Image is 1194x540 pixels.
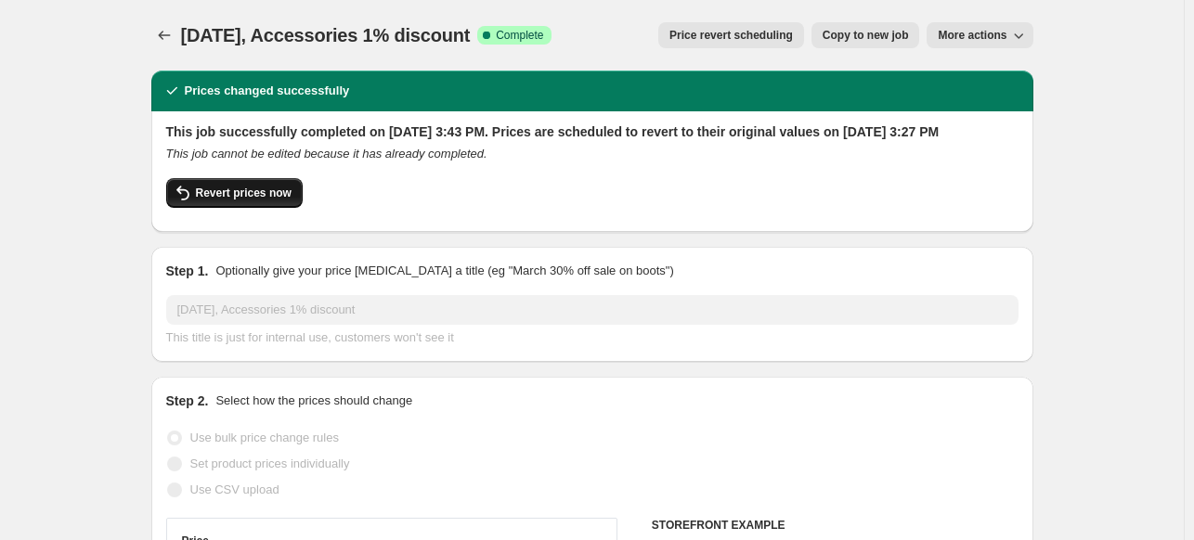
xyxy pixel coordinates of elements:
button: Price change jobs [151,22,177,48]
button: Copy to new job [811,22,920,48]
h2: Step 1. [166,262,209,280]
span: Complete [496,28,543,43]
span: [DATE], Accessories 1% discount [181,25,471,45]
span: Copy to new job [823,28,909,43]
span: Revert prices now [196,186,292,200]
button: Price revert scheduling [658,22,804,48]
i: This job cannot be edited because it has already completed. [166,147,487,161]
span: Set product prices individually [190,456,350,470]
span: Price revert scheduling [669,28,793,43]
p: Select how the prices should change [215,392,412,410]
span: Use bulk price change rules [190,431,339,444]
span: Use CSV upload [190,482,279,496]
h2: Prices changed successfully [185,82,350,100]
button: Revert prices now [166,178,303,208]
input: 30% off holiday sale [166,295,1019,325]
h2: Step 2. [166,392,209,410]
h6: STOREFRONT EXAMPLE [652,518,1019,533]
p: Optionally give your price [MEDICAL_DATA] a title (eg "March 30% off sale on boots") [215,262,673,280]
h2: This job successfully completed on [DATE] 3:43 PM. Prices are scheduled to revert to their origin... [166,122,1019,141]
span: More actions [938,28,1006,43]
span: This title is just for internal use, customers won't see it [166,330,454,344]
button: More actions [927,22,1032,48]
